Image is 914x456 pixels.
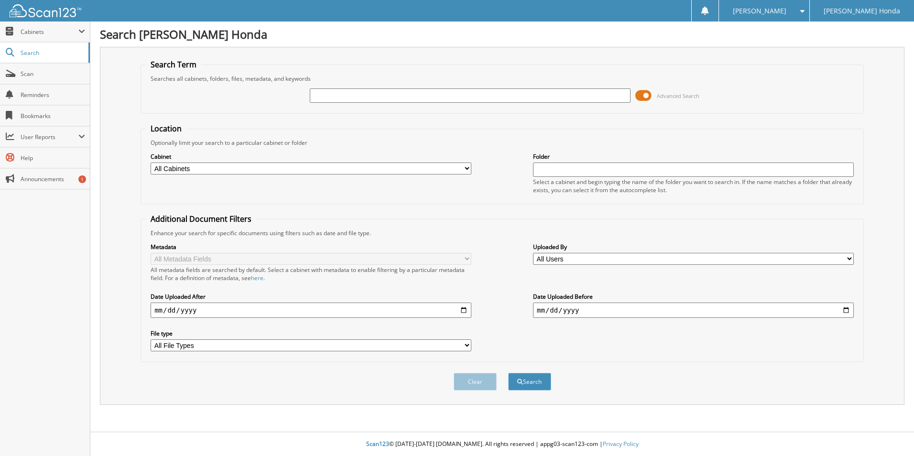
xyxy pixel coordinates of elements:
[90,433,914,456] div: © [DATE]-[DATE] [DOMAIN_NAME]. All rights reserved | appg03-scan123-com |
[533,293,854,301] label: Date Uploaded Before
[100,26,904,42] h1: Search [PERSON_NAME] Honda
[251,274,263,282] a: here
[533,178,854,194] div: Select a cabinet and begin typing the name of the folder you want to search in. If the name match...
[151,303,471,318] input: start
[21,28,78,36] span: Cabinets
[146,123,186,134] legend: Location
[21,91,85,99] span: Reminders
[10,4,81,17] img: scan123-logo-white.svg
[21,175,85,183] span: Announcements
[733,8,786,14] span: [PERSON_NAME]
[533,303,854,318] input: end
[151,243,471,251] label: Metadata
[21,154,85,162] span: Help
[21,49,84,57] span: Search
[508,373,551,391] button: Search
[151,293,471,301] label: Date Uploaded After
[146,75,859,83] div: Searches all cabinets, folders, files, metadata, and keywords
[151,152,471,161] label: Cabinet
[21,133,78,141] span: User Reports
[146,59,201,70] legend: Search Term
[657,92,699,99] span: Advanced Search
[146,214,256,224] legend: Additional Document Filters
[78,175,86,183] div: 1
[533,243,854,251] label: Uploaded By
[146,139,859,147] div: Optionally limit your search to a particular cabinet or folder
[454,373,497,391] button: Clear
[151,329,471,337] label: File type
[21,70,85,78] span: Scan
[603,440,639,448] a: Privacy Policy
[533,152,854,161] label: Folder
[21,112,85,120] span: Bookmarks
[366,440,389,448] span: Scan123
[146,229,859,237] div: Enhance your search for specific documents using filters such as date and file type.
[151,266,471,282] div: All metadata fields are searched by default. Select a cabinet with metadata to enable filtering b...
[824,8,900,14] span: [PERSON_NAME] Honda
